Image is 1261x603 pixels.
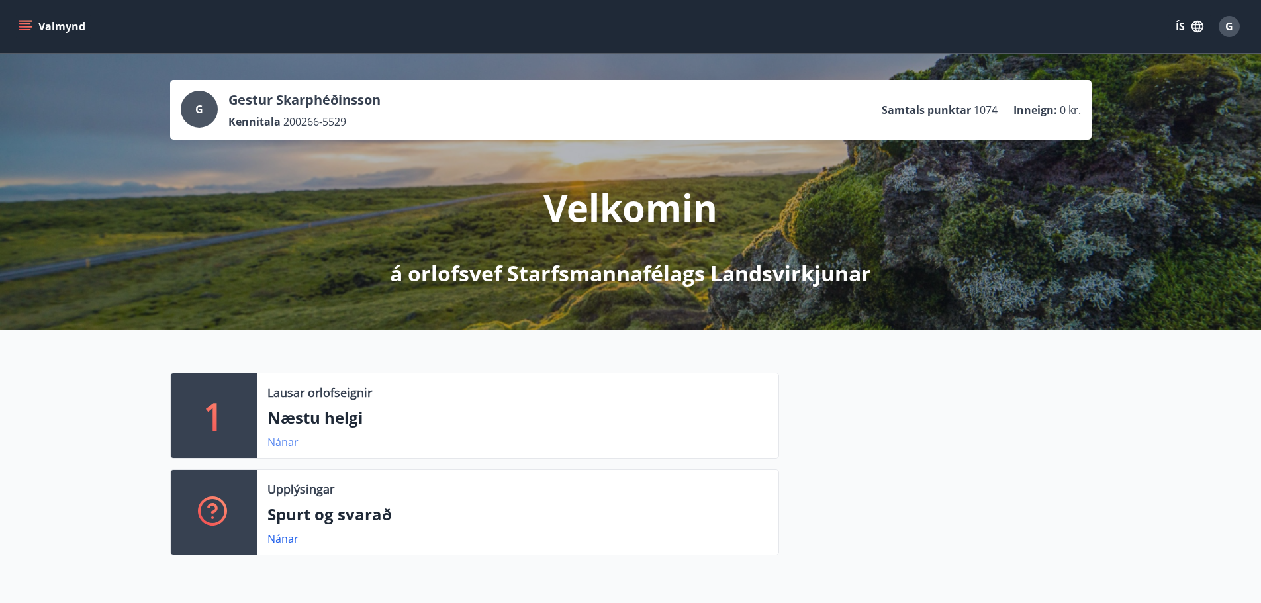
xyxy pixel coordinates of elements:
[267,481,334,498] p: Upplýsingar
[283,115,346,129] span: 200266-5529
[16,15,91,38] button: menu
[228,91,381,109] p: Gestur Skarphéðinsson
[974,103,998,117] span: 1074
[543,182,718,232] p: Velkomin
[228,115,281,129] p: Kennitala
[195,102,203,116] span: G
[267,384,372,401] p: Lausar orlofseignir
[1168,15,1211,38] button: ÍS
[1225,19,1233,34] span: G
[1060,103,1081,117] span: 0 kr.
[267,503,768,526] p: Spurt og svarað
[882,103,971,117] p: Samtals punktar
[203,391,224,441] p: 1
[267,532,299,546] a: Nánar
[267,435,299,449] a: Nánar
[1213,11,1245,42] button: G
[1013,103,1057,117] p: Inneign :
[390,259,871,288] p: á orlofsvef Starfsmannafélags Landsvirkjunar
[267,406,768,429] p: Næstu helgi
